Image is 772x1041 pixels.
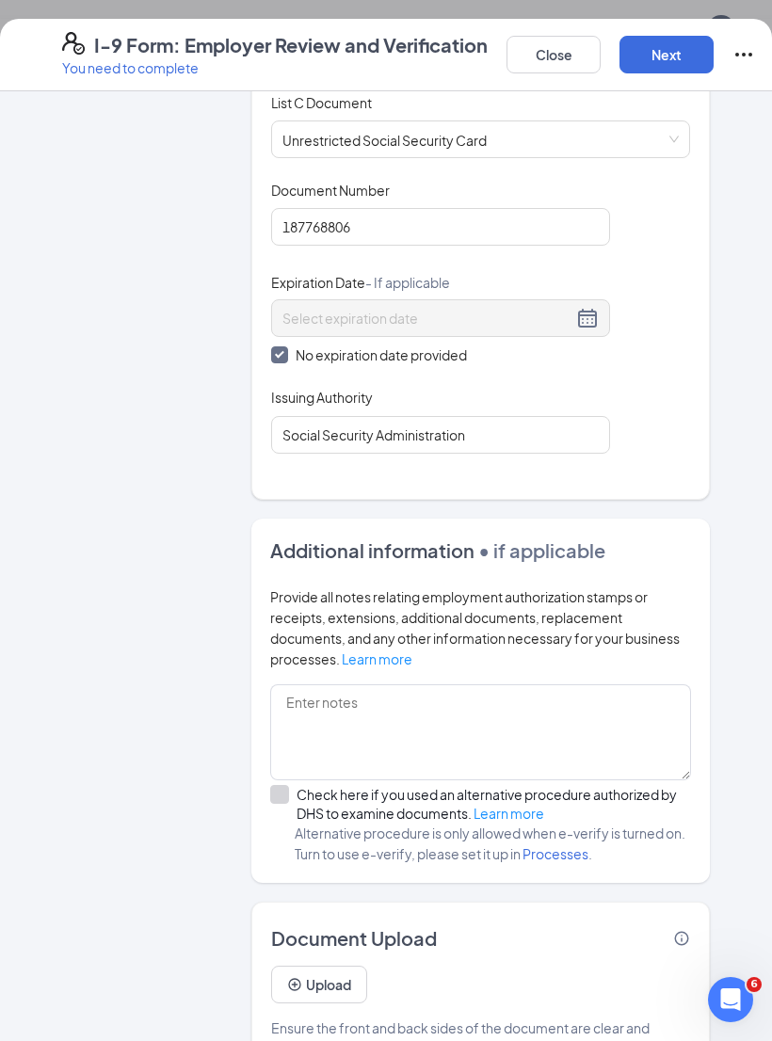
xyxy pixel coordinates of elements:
[523,845,588,862] a: Processes
[474,805,544,822] a: Learn more
[282,308,572,328] input: Select expiration date
[619,36,714,73] button: Next
[271,925,437,952] span: Document Upload
[271,181,390,200] span: Document Number
[708,977,753,1022] iframe: Intercom live chat
[288,344,474,365] span: No expiration date provided
[62,58,488,77] p: You need to complete
[474,538,605,562] span: • if applicable
[365,274,450,291] span: - If applicable
[732,43,755,66] svg: Ellipses
[94,32,488,58] h4: I-9 Form: Employer Review and Verification
[270,588,680,667] span: Provide all notes relating employment authorization stamps or receipts, extensions, additional do...
[507,36,601,73] button: Close
[287,977,302,992] svg: PlusCircle
[282,121,679,157] span: Unrestricted Social Security Card
[271,966,367,1003] button: UploadPlusCircle
[747,977,762,992] span: 6
[271,273,450,292] span: Expiration Date
[673,930,690,947] svg: Info
[271,94,372,111] span: List C Document
[271,388,373,407] span: Issuing Authority
[297,785,691,823] div: Check here if you used an alternative procedure authorized by DHS to examine documents.
[342,650,412,667] a: Learn more
[270,538,474,562] span: Additional information
[62,32,85,55] svg: FormI9EVerifyIcon
[270,823,691,864] span: Alternative procedure is only allowed when e-verify is turned on. Turn to use e-verify, please se...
